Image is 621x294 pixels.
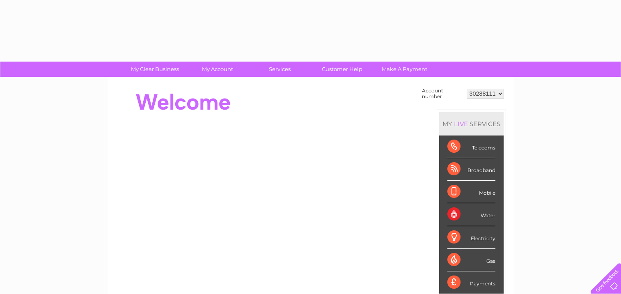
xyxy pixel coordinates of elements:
div: Payments [447,271,495,294]
div: LIVE [452,120,470,128]
div: Broadband [447,158,495,181]
a: Make A Payment [371,62,438,77]
a: My Account [183,62,251,77]
div: Water [447,203,495,226]
a: Customer Help [308,62,376,77]
div: Gas [447,249,495,271]
div: Telecoms [447,136,495,158]
td: Account number [420,86,465,101]
a: My Clear Business [121,62,189,77]
div: MY SERVICES [439,112,504,136]
div: Electricity [447,226,495,249]
a: Services [246,62,314,77]
div: Mobile [447,181,495,203]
